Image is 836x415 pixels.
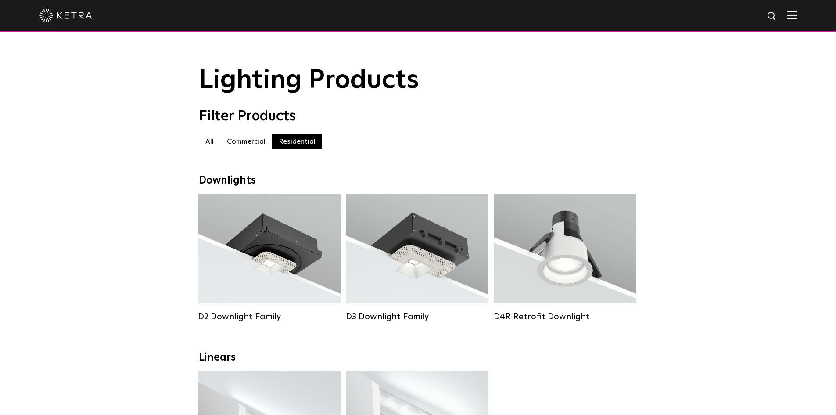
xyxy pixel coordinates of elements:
img: search icon [767,11,778,22]
a: D3 Downlight Family Lumen Output:700 / 900 / 1100Colors:White / Black / Silver / Bronze / Paintab... [346,194,488,322]
div: D3 Downlight Family [346,311,488,322]
img: Hamburger%20Nav.svg [787,11,797,19]
div: Downlights [199,174,638,187]
div: Filter Products [199,108,638,125]
div: D2 Downlight Family [198,311,341,322]
a: D2 Downlight Family Lumen Output:1200Colors:White / Black / Gloss Black / Silver / Bronze / Silve... [198,194,341,322]
div: Linears [199,351,638,364]
label: Commercial [220,134,272,149]
label: Residential [272,134,322,149]
a: D4R Retrofit Downlight Lumen Output:800Colors:White / BlackBeam Angles:15° / 25° / 40° / 60°Watta... [494,194,636,322]
span: Lighting Products [199,67,419,94]
img: ketra-logo-2019-white [39,9,92,22]
label: All [199,134,220,149]
div: D4R Retrofit Downlight [494,311,636,322]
